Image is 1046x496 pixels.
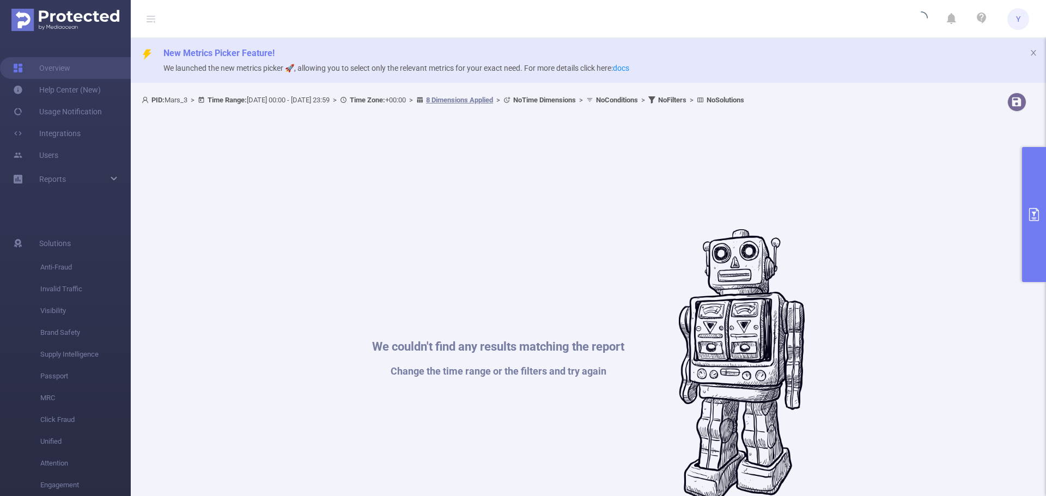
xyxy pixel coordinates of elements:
[40,322,131,344] span: Brand Safety
[40,300,131,322] span: Visibility
[13,57,70,79] a: Overview
[1016,8,1020,30] span: Y
[208,96,247,104] b: Time Range:
[915,11,928,27] i: icon: loading
[513,96,576,104] b: No Time Dimensions
[142,96,744,104] span: Mars_3 [DATE] 00:00 - [DATE] 23:59 +00:00
[330,96,340,104] span: >
[11,9,119,31] img: Protected Media
[40,344,131,365] span: Supply Intelligence
[40,278,131,300] span: Invalid Traffic
[187,96,198,104] span: >
[40,452,131,474] span: Attention
[638,96,648,104] span: >
[658,96,686,104] b: No Filters
[406,96,416,104] span: >
[40,474,131,496] span: Engagement
[372,366,624,376] h1: Change the time range or the filters and try again
[13,79,101,101] a: Help Center (New)
[13,123,81,144] a: Integrations
[1030,47,1037,59] button: icon: close
[13,144,58,166] a: Users
[40,365,131,387] span: Passport
[40,409,131,431] span: Click Fraud
[613,64,629,72] a: docs
[1030,49,1037,57] i: icon: close
[350,96,385,104] b: Time Zone:
[39,232,71,254] span: Solutions
[707,96,744,104] b: No Solutions
[40,256,131,278] span: Anti-Fraud
[163,48,275,58] span: New Metrics Picker Feature!
[39,175,66,183] span: Reports
[493,96,503,104] span: >
[142,49,153,60] i: icon: thunderbolt
[13,101,102,123] a: Usage Notification
[686,96,697,104] span: >
[39,168,66,190] a: Reports
[596,96,638,104] b: No Conditions
[163,64,629,72] span: We launched the new metrics picker 🚀, allowing you to select only the relevant metrics for your e...
[372,341,624,353] h1: We couldn't find any results matching the report
[142,96,151,103] i: icon: user
[426,96,493,104] u: 8 Dimensions Applied
[40,387,131,409] span: MRC
[40,431,131,452] span: Unified
[576,96,586,104] span: >
[151,96,165,104] b: PID:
